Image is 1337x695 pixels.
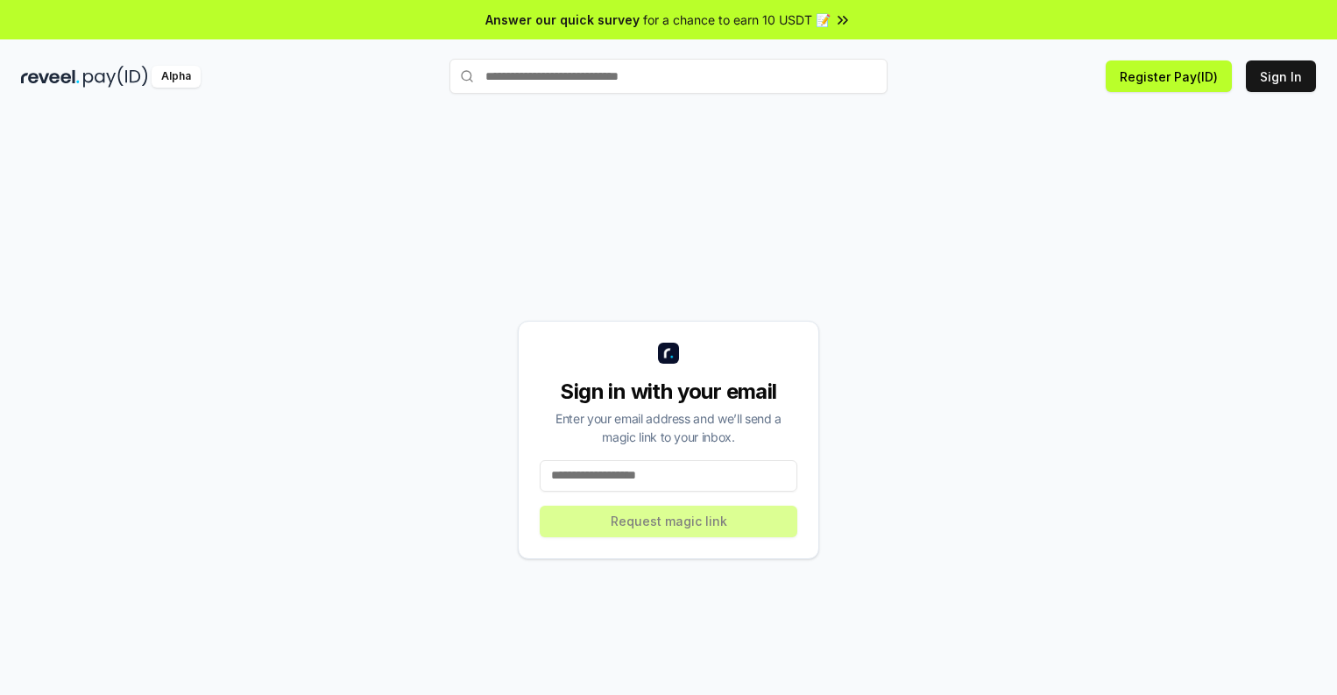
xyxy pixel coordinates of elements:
div: Alpha [152,66,201,88]
button: Sign In [1246,60,1316,92]
img: pay_id [83,66,148,88]
span: for a chance to earn 10 USDT 📝 [643,11,831,29]
img: reveel_dark [21,66,80,88]
img: logo_small [658,343,679,364]
button: Register Pay(ID) [1106,60,1232,92]
div: Enter your email address and we’ll send a magic link to your inbox. [540,409,797,446]
div: Sign in with your email [540,378,797,406]
span: Answer our quick survey [485,11,640,29]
